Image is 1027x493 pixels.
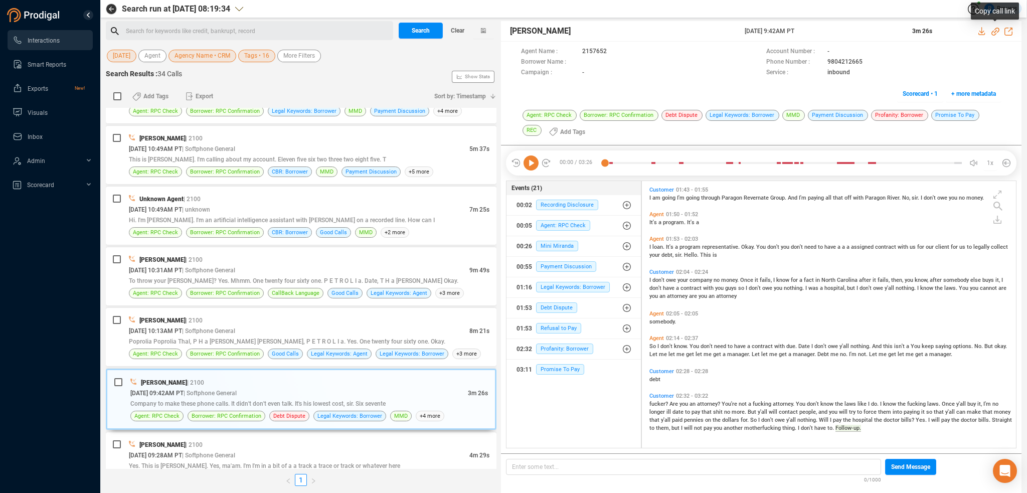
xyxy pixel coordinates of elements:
button: 01:53Debt Dispute [506,298,641,318]
span: +4 more [433,106,462,116]
span: to [967,244,973,250]
div: 01:53 [517,320,532,337]
span: with [898,244,910,250]
span: it [873,277,878,283]
span: don't [791,244,804,250]
span: [DATE] [113,50,130,62]
span: Legal Keywords: Borrower [380,349,444,359]
span: with [774,343,786,350]
span: all [825,195,833,201]
span: | 2100 [186,256,203,263]
span: I [773,277,776,283]
span: saying [935,343,953,350]
span: I [805,285,808,291]
li: Exports [8,78,93,98]
span: Good Calls [331,288,359,298]
span: that [833,195,844,201]
span: then, [891,277,905,283]
span: contract [875,244,898,250]
span: Smart Reports [28,61,66,68]
span: sir. [675,252,684,258]
button: Agent [138,50,166,62]
span: This is [PERSON_NAME]. I'm calling about my account. Eleven five six two three two eight five. T [129,156,386,163]
span: [PERSON_NAME] [139,317,186,324]
button: Scorecard • 1 [897,86,943,102]
span: Unknown Agent [139,196,184,203]
span: client [935,244,951,250]
span: me [659,351,668,358]
span: y'all [885,285,896,291]
li: Inbox [8,126,93,146]
button: 00:55Payment Discussion [506,257,641,277]
span: 1x [987,155,993,171]
span: | 2100 [186,135,203,142]
span: Scorecard [27,182,54,189]
span: Show Stats [465,17,490,137]
span: our [926,244,935,250]
span: Borrower: RPC Confirmation [190,106,260,116]
span: loan. [652,244,666,250]
button: 1x [983,156,997,170]
span: contract [752,343,774,350]
span: You [959,285,970,291]
span: Payment Discussion [374,106,425,116]
span: [DATE] 10:49AM PT [129,145,182,152]
span: It's [649,219,658,226]
span: after [859,277,873,283]
span: program. [663,219,687,226]
span: owe [937,195,949,201]
span: Borrower: RPC Confirmation [190,349,260,359]
span: no [959,195,966,201]
span: And [872,343,883,350]
span: +3 more [435,288,464,298]
span: | Softphone General [182,145,235,152]
div: 01:53 [517,300,532,316]
span: you [699,293,709,299]
span: Inbox [28,133,43,140]
span: in [815,277,821,283]
span: [DATE] 10:31AM PT [129,267,182,274]
span: a [676,285,680,291]
span: [DATE] 10:49AM PT [129,206,182,213]
span: to [818,244,824,250]
span: Search [412,23,430,39]
li: Visuals [8,102,93,122]
span: you [949,195,959,201]
span: I'm [677,195,686,201]
span: I [917,285,920,291]
div: 00:02 [517,197,532,213]
span: know [776,277,791,283]
span: I [921,195,924,201]
div: 00:05 [517,218,532,234]
span: Exports [28,85,48,92]
span: Scorecard • 1 [903,86,938,102]
span: Clear [451,23,464,39]
span: Date [798,343,811,350]
span: a [846,244,851,250]
span: cannot [980,285,998,291]
span: know, [915,277,930,283]
button: 00:05Agent: RPC Check [506,216,641,236]
span: somebody [943,277,970,283]
span: need [804,244,818,250]
span: Okay. [741,244,756,250]
span: with [853,195,865,201]
span: legally [973,244,991,250]
span: I [657,343,660,350]
span: | unknown [182,206,210,213]
span: River. [887,195,902,201]
span: am [652,195,662,201]
span: are [689,293,699,299]
span: I [811,343,814,350]
span: Debt Dispute [536,302,577,313]
span: Poprolia Poprolia Thal, P H a [PERSON_NAME] [PERSON_NAME], P E T R O L I a. Yes. One twenty four ... [129,338,445,345]
span: attorney [667,293,689,299]
a: Inbox [13,126,85,146]
span: You [756,244,767,250]
span: this [883,343,894,350]
div: grid [647,184,1016,447]
div: 00:26 [517,238,532,254]
li: Smart Reports [8,54,93,74]
span: I [746,285,749,291]
span: 8m 21s [469,327,489,335]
